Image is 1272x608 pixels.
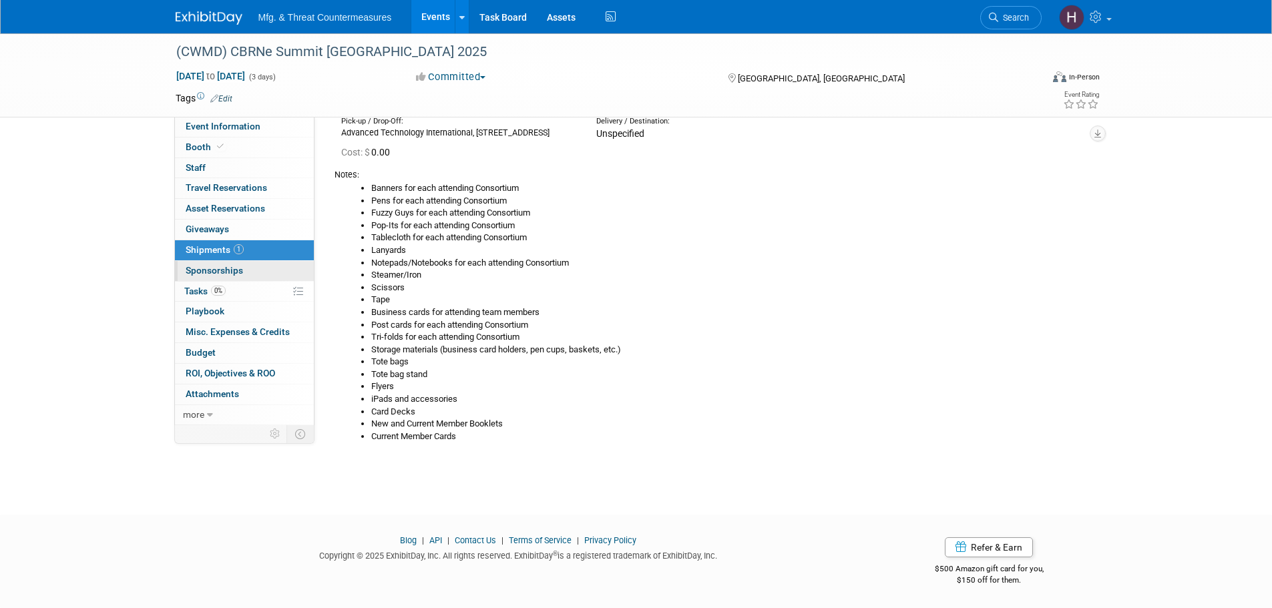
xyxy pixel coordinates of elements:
a: Travel Reservations [175,178,314,198]
span: Attachments [186,388,239,399]
li: New and Current Member Booklets [371,418,1087,430]
sup: ® [553,550,558,557]
a: Edit [210,94,232,103]
span: Staff [186,162,206,173]
td: Toggle Event Tabs [286,425,314,442]
div: Delivery / Destination: [596,116,831,127]
li: Flyers [371,380,1087,393]
span: (3 days) [248,73,276,81]
li: Tote bags [371,356,1087,368]
span: Booth [186,141,226,152]
a: Privacy Policy [584,535,636,545]
a: Tasks0% [175,282,314,302]
li: Notepads/Notebooks for each attending Consortium [371,257,1087,270]
li: Tote bag stand [371,368,1087,381]
span: Giveaways [186,224,229,234]
li: Scissors [371,282,1087,294]
div: Copyright © 2025 ExhibitDay, Inc. All rights reserved. ExhibitDay is a registered trademark of Ex... [176,547,862,562]
span: Search [998,13,1029,23]
span: | [444,535,453,545]
div: $150 off for them. [881,575,1097,586]
img: Format-Inperson.png [1053,71,1066,82]
a: Playbook [175,302,314,322]
td: Personalize Event Tab Strip [264,425,287,442]
li: iPads and accessories [371,393,1087,406]
span: Shipments [186,244,244,255]
a: Attachments [175,384,314,404]
span: Budget [186,347,216,358]
li: Pens for each attending Consortium [371,195,1087,208]
span: more [183,409,204,420]
span: to [204,71,217,81]
a: Asset Reservations [175,199,314,219]
div: Advanced Technology International, [STREET_ADDRESS] [341,127,576,139]
span: Unspecified [596,128,644,139]
img: ExhibitDay [176,11,242,25]
img: Hillary Hawkins [1059,5,1084,30]
span: Travel Reservations [186,182,267,193]
li: Current Member Cards [371,430,1087,443]
a: Budget [175,343,314,363]
a: Blog [400,535,417,545]
div: Notes: [335,169,1087,181]
span: 0% [211,286,226,296]
span: Mfg. & Threat Countermeasures [258,12,392,23]
a: API [429,535,442,545]
a: Giveaways [175,220,314,240]
div: $500 Amazon gift card for you, [881,555,1097,585]
span: Asset Reservations [186,203,265,214]
span: Cost: $ [341,147,371,158]
a: Staff [175,158,314,178]
li: Tri-folds for each attending Consortium [371,331,1087,344]
span: Misc. Expenses & Credits [186,326,290,337]
a: Refer & Earn [945,537,1033,557]
a: more [175,405,314,425]
a: Shipments1 [175,240,314,260]
button: Committed [411,70,491,84]
li: Banners for each attending Consortium [371,182,1087,195]
a: Event Information [175,117,314,137]
span: [DATE] [DATE] [176,70,246,82]
li: Steamer/Iron [371,269,1087,282]
a: Booth [175,137,314,158]
a: Sponsorships [175,261,314,281]
li: Tape [371,294,1087,306]
a: ROI, Objectives & ROO [175,364,314,384]
li: Fuzzy Guys for each attending Consortium [371,207,1087,220]
a: Misc. Expenses & Credits [175,322,314,342]
li: Storage materials (business card holders, pen cups, baskets, etc.) [371,344,1087,356]
span: | [574,535,582,545]
span: Event Information [186,121,260,131]
div: In-Person [1068,72,1100,82]
a: Search [980,6,1042,29]
div: Pick-up / Drop-Off: [341,116,576,127]
li: Lanyards [371,244,1087,257]
div: (CWMD) CBRNe Summit [GEOGRAPHIC_DATA] 2025 [172,40,1022,64]
span: 0.00 [341,147,395,158]
span: Playbook [186,306,224,316]
li: Card Decks [371,406,1087,418]
div: Event Rating [1063,91,1099,98]
li: Business cards for attending team members [371,306,1087,319]
span: [GEOGRAPHIC_DATA], [GEOGRAPHIC_DATA] [738,73,905,83]
div: Event Format [963,69,1100,89]
span: Tasks [184,286,226,296]
span: | [498,535,507,545]
span: | [419,535,427,545]
span: Sponsorships [186,265,243,276]
li: Tablecloth for each attending Consortium [371,232,1087,244]
i: Booth reservation complete [217,143,224,150]
span: ROI, Objectives & ROO [186,368,275,378]
span: 1 [234,244,244,254]
li: Pop-Its for each attending Consortium [371,220,1087,232]
a: Contact Us [455,535,496,545]
td: Tags [176,91,232,105]
a: Terms of Service [509,535,572,545]
li: Post cards for each attending Consortium [371,319,1087,332]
